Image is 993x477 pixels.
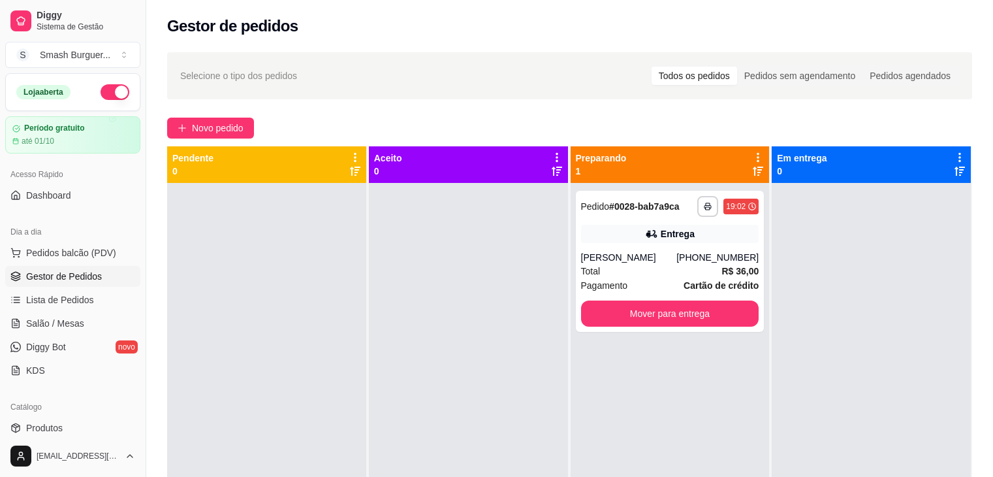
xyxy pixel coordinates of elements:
[5,222,140,242] div: Dia a dia
[101,84,129,100] button: Alterar Status
[26,270,102,283] span: Gestor de Pedidos
[581,251,677,264] div: [PERSON_NAME]
[5,5,140,37] a: DiggySistema de Gestão
[24,123,85,133] article: Período gratuito
[5,289,140,310] a: Lista de Pedidos
[37,22,135,32] span: Sistema de Gestão
[40,48,110,61] div: Smash Burguer ...
[777,152,827,165] p: Em entrega
[862,67,958,85] div: Pedidos agendados
[5,397,140,418] div: Catálogo
[26,189,71,202] span: Dashboard
[5,42,140,68] button: Select a team
[167,16,298,37] h2: Gestor de pedidos
[374,165,402,178] p: 0
[172,165,213,178] p: 0
[721,266,759,276] strong: R$ 36,00
[684,280,759,291] strong: Cartão de crédito
[26,364,45,377] span: KDS
[26,317,84,330] span: Salão / Mesas
[5,313,140,334] a: Salão / Mesas
[581,264,601,278] span: Total
[5,360,140,381] a: KDS
[737,67,862,85] div: Pedidos sem agendamento
[26,246,116,259] span: Pedidos balcão (PDV)
[5,266,140,287] a: Gestor de Pedidos
[726,201,746,212] div: 19:02
[652,67,737,85] div: Todos os pedidos
[676,251,759,264] div: [PHONE_NUMBER]
[777,165,827,178] p: 0
[5,440,140,472] button: [EMAIL_ADDRESS][DOMAIN_NAME]
[37,451,119,461] span: [EMAIL_ADDRESS][DOMAIN_NAME]
[26,421,63,435] span: Produtos
[16,85,71,99] div: Loja aberta
[581,301,759,327] button: Mover para entrega
[26,293,94,306] span: Lista de Pedidos
[5,242,140,263] button: Pedidos balcão (PDV)
[16,48,29,61] span: S
[581,278,628,293] span: Pagamento
[5,418,140,438] a: Produtos
[5,337,140,357] a: Diggy Botnovo
[5,164,140,185] div: Acesso Rápido
[192,121,244,135] span: Novo pedido
[576,152,627,165] p: Preparando
[178,123,187,133] span: plus
[581,201,610,212] span: Pedido
[5,185,140,206] a: Dashboard
[172,152,213,165] p: Pendente
[22,136,54,146] article: até 01/10
[26,340,66,354] span: Diggy Bot
[609,201,679,212] strong: # 0028-bab7a9ca
[661,227,695,240] div: Entrega
[167,118,254,139] button: Novo pedido
[37,10,135,22] span: Diggy
[374,152,402,165] p: Aceito
[5,116,140,154] a: Período gratuitoaté 01/10
[180,69,297,83] span: Selecione o tipo dos pedidos
[576,165,627,178] p: 1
